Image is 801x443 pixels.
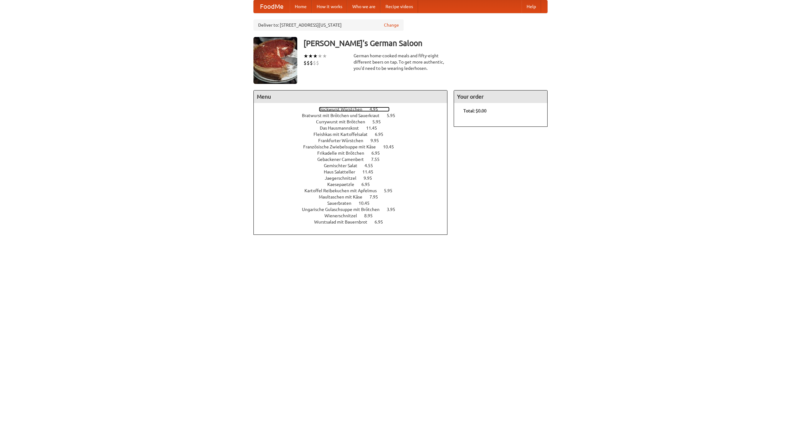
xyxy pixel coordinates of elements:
[384,188,399,193] span: 5.95
[302,113,407,118] a: Bratwurst mit Brötchen und Sauerkraut 5.95
[359,201,376,206] span: 10.45
[324,163,385,168] a: Gemischter Salat 4.55
[454,90,547,103] h4: Your order
[319,107,390,112] a: Bockwurst Würstchen 4.95
[313,53,318,59] li: ★
[372,119,387,124] span: 5.95
[308,53,313,59] li: ★
[253,37,297,84] img: angular.jpg
[364,213,379,218] span: 8.95
[463,108,487,113] b: Total: $0.00
[324,169,385,174] a: Haus Salatteller 11.45
[324,169,361,174] span: Haus Salatteller
[254,90,447,103] h4: Menu
[320,126,389,131] a: Das Hausmannskost 11.45
[365,163,379,168] span: 4.55
[314,219,374,224] span: Wurstsalad mit Bauernbrot
[317,151,391,156] a: Frikadelle mit Brötchen 6.95
[302,207,386,212] span: Ungarische Gulaschsuppe mit Brötchen
[371,151,386,156] span: 6.95
[304,37,548,49] h3: [PERSON_NAME]'s German Saloon
[312,0,347,13] a: How it works
[314,132,395,137] a: Fleishkas mit Kartoffelsalat 6.95
[324,213,363,218] span: Wienerschnitzel
[327,182,381,187] a: Kaesepaetzle 6.95
[375,132,390,137] span: 6.95
[314,132,374,137] span: Fleishkas mit Kartoffelsalat
[310,59,313,66] li: $
[380,0,418,13] a: Recipe videos
[327,201,381,206] a: Sauerbraten 10.45
[324,213,384,218] a: Wienerschnitzel 8.95
[304,188,404,193] a: Kartoffel Reibekuchen mit Apfelmus 5.95
[327,201,358,206] span: Sauerbraten
[387,113,401,118] span: 5.95
[354,53,447,71] div: German home-cooked meals and fifty-eight different beers on tap. To get more authentic, you'd nee...
[254,0,290,13] a: FoodMe
[370,138,385,143] span: 9.95
[362,169,380,174] span: 11.45
[316,59,319,66] li: $
[327,182,360,187] span: Kaesepaetzle
[322,53,327,59] li: ★
[383,144,400,149] span: 10.45
[375,219,389,224] span: 6.95
[303,144,406,149] a: Französische Zwiebelsuppe mit Käse 10.45
[253,19,404,31] div: Deliver to: [STREET_ADDRESS][US_STATE]
[302,207,407,212] a: Ungarische Gulaschsuppe mit Brötchen 3.95
[302,113,386,118] span: Bratwurst mit Brötchen und Sauerkraut
[316,119,392,124] a: Currywurst mit Brötchen 5.95
[314,219,395,224] a: Wurstsalad mit Bauernbrot 6.95
[371,157,386,162] span: 7.55
[318,138,390,143] a: Frankfurter Würstchen 9.95
[361,182,376,187] span: 6.95
[313,59,316,66] li: $
[366,126,383,131] span: 11.45
[304,188,383,193] span: Kartoffel Reibekuchen mit Apfelmus
[318,138,370,143] span: Frankfurter Würstchen
[370,194,384,199] span: 7.95
[319,107,369,112] span: Bockwurst Würstchen
[317,157,391,162] a: Gebackener Camenbert 7.55
[303,144,382,149] span: Französische Zwiebelsuppe mit Käse
[290,0,312,13] a: Home
[307,59,310,66] li: $
[325,176,363,181] span: Jaegerschnitzel
[318,53,322,59] li: ★
[370,107,384,112] span: 4.95
[364,176,378,181] span: 9.95
[320,126,365,131] span: Das Hausmannskost
[317,151,370,156] span: Frikadelle mit Brötchen
[384,22,399,28] a: Change
[324,163,364,168] span: Gemischter Salat
[304,53,308,59] li: ★
[347,0,380,13] a: Who we are
[325,176,384,181] a: Jaegerschnitzel 9.95
[319,194,369,199] span: Maultaschen mit Käse
[522,0,541,13] a: Help
[387,207,401,212] span: 3.95
[317,157,370,162] span: Gebackener Camenbert
[316,119,371,124] span: Currywurst mit Brötchen
[304,59,307,66] li: $
[319,194,390,199] a: Maultaschen mit Käse 7.95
